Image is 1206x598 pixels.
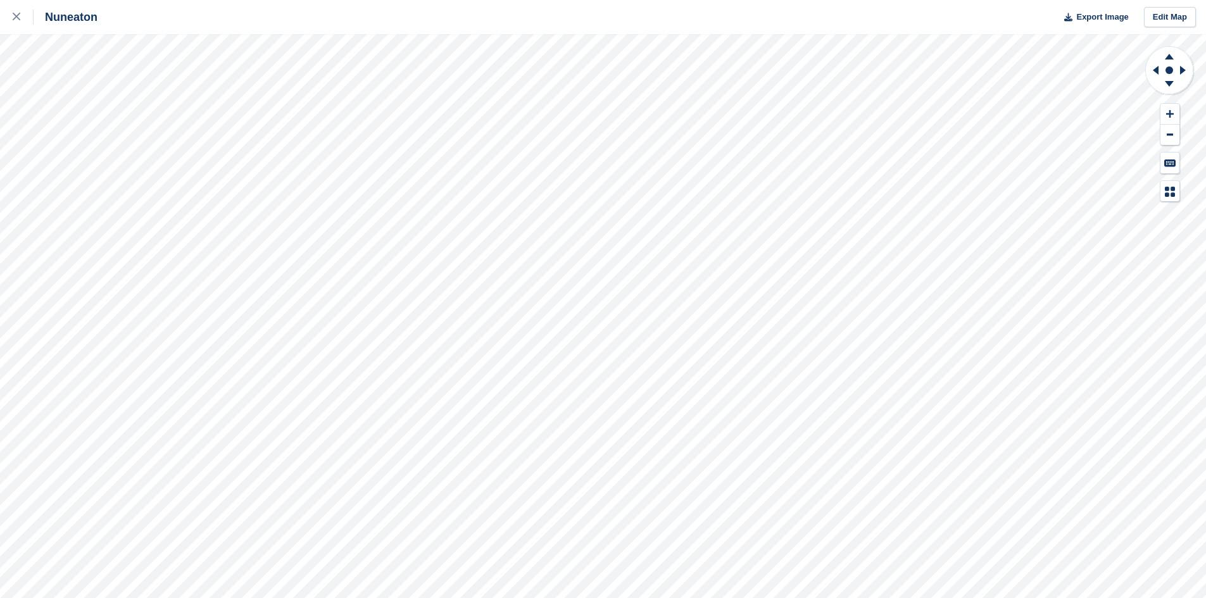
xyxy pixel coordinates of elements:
div: Nuneaton [34,9,97,25]
button: Map Legend [1160,181,1179,202]
span: Export Image [1076,11,1128,23]
button: Export Image [1057,7,1129,28]
button: Zoom In [1160,104,1179,125]
button: Keyboard Shortcuts [1160,153,1179,173]
a: Edit Map [1144,7,1196,28]
button: Zoom Out [1160,125,1179,146]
